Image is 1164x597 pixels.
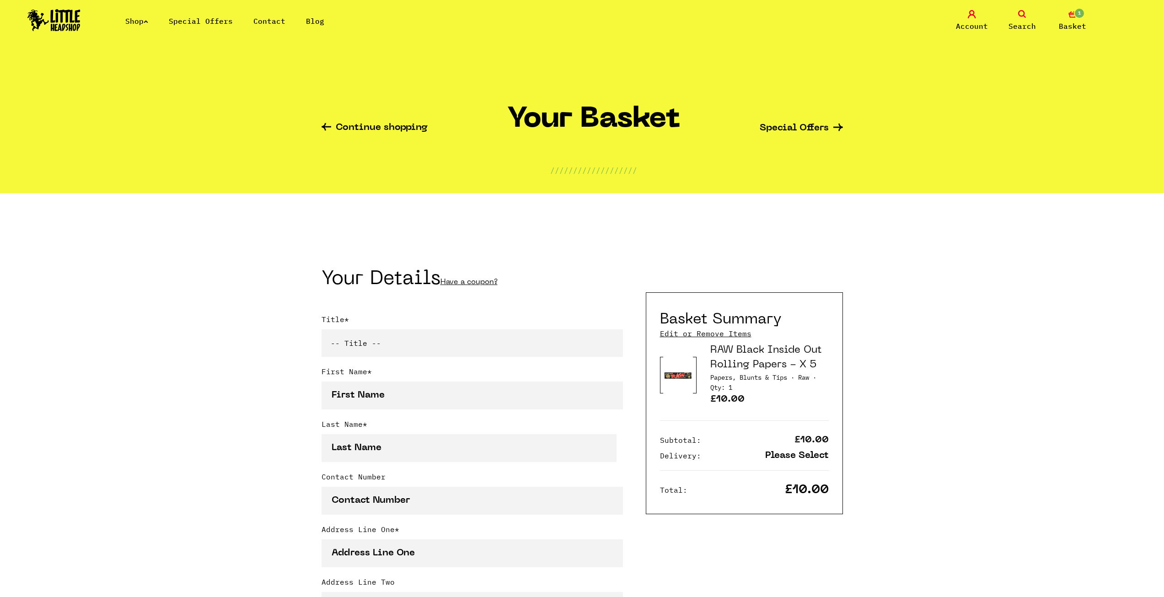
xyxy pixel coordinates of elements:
a: Continue shopping [322,123,428,134]
p: Total: [660,484,687,495]
label: Last Name [322,419,623,434]
span: Category [710,373,794,382]
input: First Name [322,382,623,409]
h2: Your Details [322,271,623,291]
p: /////////////////// [550,165,637,176]
a: Contact [253,16,285,26]
h1: Your Basket [507,104,680,142]
p: Subtotal: [660,435,701,446]
label: First Name [322,366,623,382]
a: Special Offers [169,16,233,26]
input: Contact Number [322,487,623,515]
a: Shop [125,16,148,26]
a: RAW Black Inside Out Rolling Papers - X 5 [710,345,822,370]
label: Address Line One [322,524,623,539]
span: Basket [1059,21,1086,32]
img: Product [663,356,693,393]
img: Little Head Shop Logo [27,9,80,31]
a: Edit or Remove Items [660,328,751,339]
input: Last Name [322,434,617,462]
p: £10.00 [794,436,829,445]
span: Quantity [710,383,732,392]
a: Have a coupon? [440,279,498,286]
h2: Basket Summary [660,311,782,328]
a: Search [999,10,1045,32]
p: £10.00 [710,395,829,407]
a: Special Offers [760,124,843,133]
label: Address Line Two [322,576,623,592]
p: Delivery: [660,450,701,461]
p: Please Select [765,451,829,461]
span: Brand [798,373,816,382]
p: £10.00 [785,485,829,495]
input: Address Line One [322,539,623,567]
label: Title [322,314,623,329]
a: Blog [306,16,324,26]
span: Account [956,21,988,32]
a: 1 Basket [1050,10,1095,32]
label: Contact Number [322,471,623,487]
span: 1 [1074,8,1085,19]
span: Search [1008,21,1036,32]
